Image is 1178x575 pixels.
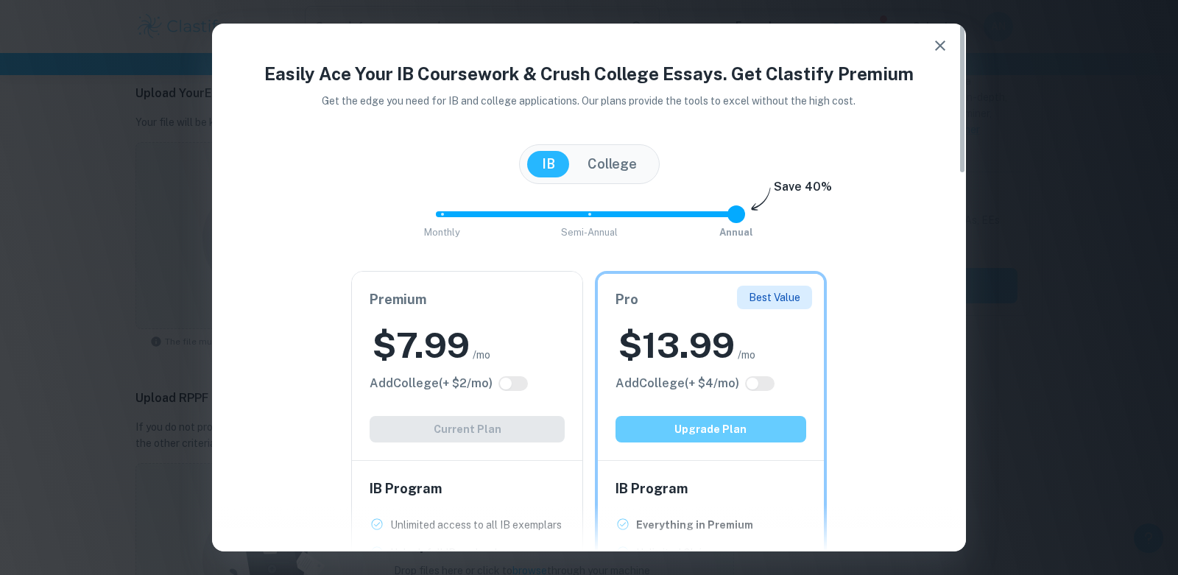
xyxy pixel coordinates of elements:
[749,289,800,306] p: Best Value
[616,289,806,310] h6: Pro
[424,227,460,238] span: Monthly
[370,289,565,310] h6: Premium
[302,93,877,109] p: Get the edge you need for IB and college applications. Our plans provide the tools to excel witho...
[573,151,652,177] button: College
[719,227,753,238] span: Annual
[618,322,735,369] h2: $ 13.99
[738,347,755,363] span: /mo
[616,416,806,442] button: Upgrade Plan
[473,347,490,363] span: /mo
[751,187,771,212] img: subscription-arrow.svg
[370,479,565,499] h6: IB Program
[616,479,806,499] h6: IB Program
[561,227,618,238] span: Semi-Annual
[774,178,832,203] h6: Save 40%
[230,60,948,87] h4: Easily Ace Your IB Coursework & Crush College Essays. Get Clastify Premium
[616,375,739,392] h6: Click to see all the additional College features.
[373,322,470,369] h2: $ 7.99
[370,375,493,392] h6: Click to see all the additional College features.
[527,151,570,177] button: IB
